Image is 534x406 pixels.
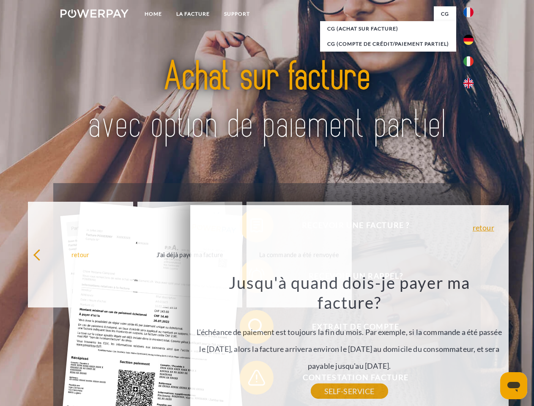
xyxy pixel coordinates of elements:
[33,249,128,260] div: retour
[81,41,453,162] img: title-powerpay_fr.svg
[137,6,169,22] a: Home
[320,21,456,36] a: CG (achat sur facture)
[463,7,474,17] img: fr
[463,35,474,45] img: de
[195,272,504,313] h3: Jusqu'à quand dois-je payer ma facture?
[60,9,129,18] img: logo-powerpay-white.svg
[311,384,388,399] a: SELF-SERVICE
[473,224,494,231] a: retour
[463,78,474,88] img: en
[500,372,527,399] iframe: Bouton de lancement de la fenêtre de messagerie
[320,36,456,52] a: CG (Compte de crédit/paiement partiel)
[169,6,217,22] a: LA FACTURE
[142,249,238,260] div: J'ai déjà payé ma facture
[217,6,257,22] a: Support
[463,56,474,66] img: it
[195,272,504,391] div: L'échéance de paiement est toujours la fin du mois. Par exemple, si la commande a été passée le [...
[434,6,456,22] a: CG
